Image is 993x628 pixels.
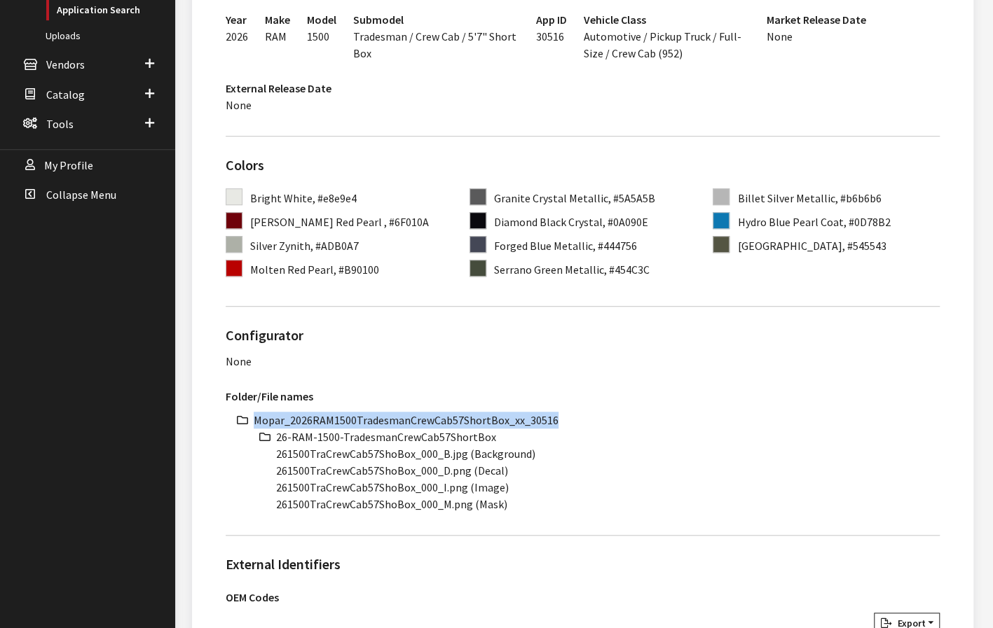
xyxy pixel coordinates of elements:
[226,589,940,606] h3: OEM Codes
[613,191,655,205] span: #5A5A5B
[250,263,336,277] span: Molten Red Pearl,
[353,11,519,28] h3: Submodel
[389,215,429,229] span: #6F010A
[737,239,844,253] span: [GEOGRAPHIC_DATA],
[226,80,331,97] h3: External Release Date
[46,88,85,102] span: Catalog
[608,215,648,229] span: #0A090E
[494,191,611,205] span: Granite Crystal Metallic,
[46,58,85,72] span: Vendors
[276,428,940,445] li: 26-RAM-1500-TradesmanCrewCab57ShortBox
[226,325,940,346] h2: Configurator
[494,263,607,277] span: Serrano Green Metallic,
[536,29,564,43] span: 30516
[840,191,881,205] span: #b6b6b6
[226,29,248,43] span: 2026
[226,554,940,575] h2: External Identifiers
[250,191,315,205] span: Bright White,
[609,263,650,277] span: #454C3C
[276,445,940,462] li: 261500TraCrewCab57ShoBox_000_B.jpg (Background)
[250,239,313,253] span: Silver Zynith,
[226,98,252,112] span: None
[307,29,329,43] span: 1500
[44,158,93,172] span: My Profile
[276,496,940,512] li: 261500TraCrewCab57ShoBox_000_M.png (Mask)
[847,239,886,253] span: #545543
[584,29,741,60] span: Automotive / Pickup Truck / Full-Size / Crew Cab (952)
[737,191,837,205] span: Billet Silver Metallic,
[767,29,793,43] span: None
[307,11,336,28] h3: Model
[265,29,287,43] span: RAM
[315,239,359,253] span: #ADB0A7
[737,215,846,229] span: Hydro Blue Pearl Coat,
[226,155,940,176] h2: Colors
[276,479,940,496] li: 261500TraCrewCab57ShoBox_000_I.png (Image)
[494,215,605,229] span: Diamond Black Crystal,
[848,215,890,229] span: #0D78B2
[584,11,750,28] h3: Vehicle Class
[276,462,940,479] li: 261500TraCrewCab57ShoBox_000_D.png (Decal)
[226,388,940,405] h3: Folder/File names
[226,11,248,28] h3: Year
[598,239,637,253] span: #444756
[536,11,567,28] h3: App ID
[265,11,290,28] h3: Make
[46,188,116,202] span: Collapse Menu
[317,191,357,205] span: #e8e9e4
[767,11,866,28] h3: Market Release Date
[226,353,940,370] div: None
[353,29,516,60] span: Tradesman / Crew Cab / 5'7" Short Box
[250,215,387,229] span: [PERSON_NAME] Red Pearl ,
[338,263,379,277] span: #B90100
[46,117,74,131] span: Tools
[494,239,596,253] span: Forged Blue Metallic,
[254,412,940,428] li: Mopar_2026RAM1500TradesmanCrewCab57ShortBox_xx_30516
